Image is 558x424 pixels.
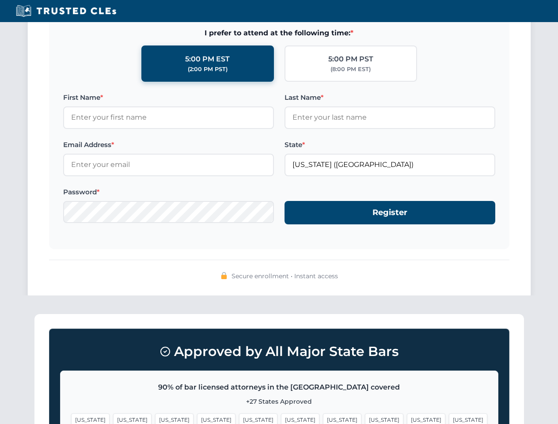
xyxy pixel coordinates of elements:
[63,92,274,103] label: First Name
[285,201,495,224] button: Register
[220,272,228,279] img: 🔒
[63,27,495,39] span: I prefer to attend at the following time:
[63,106,274,129] input: Enter your first name
[13,4,119,18] img: Trusted CLEs
[285,154,495,176] input: Florida (FL)
[185,53,230,65] div: 5:00 PM EST
[63,154,274,176] input: Enter your email
[285,106,495,129] input: Enter your last name
[63,140,274,150] label: Email Address
[232,271,338,281] span: Secure enrollment • Instant access
[60,340,498,363] h3: Approved by All Major State Bars
[71,382,487,393] p: 90% of bar licensed attorneys in the [GEOGRAPHIC_DATA] covered
[71,397,487,406] p: +27 States Approved
[188,65,228,74] div: (2:00 PM PST)
[328,53,373,65] div: 5:00 PM PST
[285,92,495,103] label: Last Name
[285,140,495,150] label: State
[63,187,274,197] label: Password
[330,65,371,74] div: (8:00 PM EST)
